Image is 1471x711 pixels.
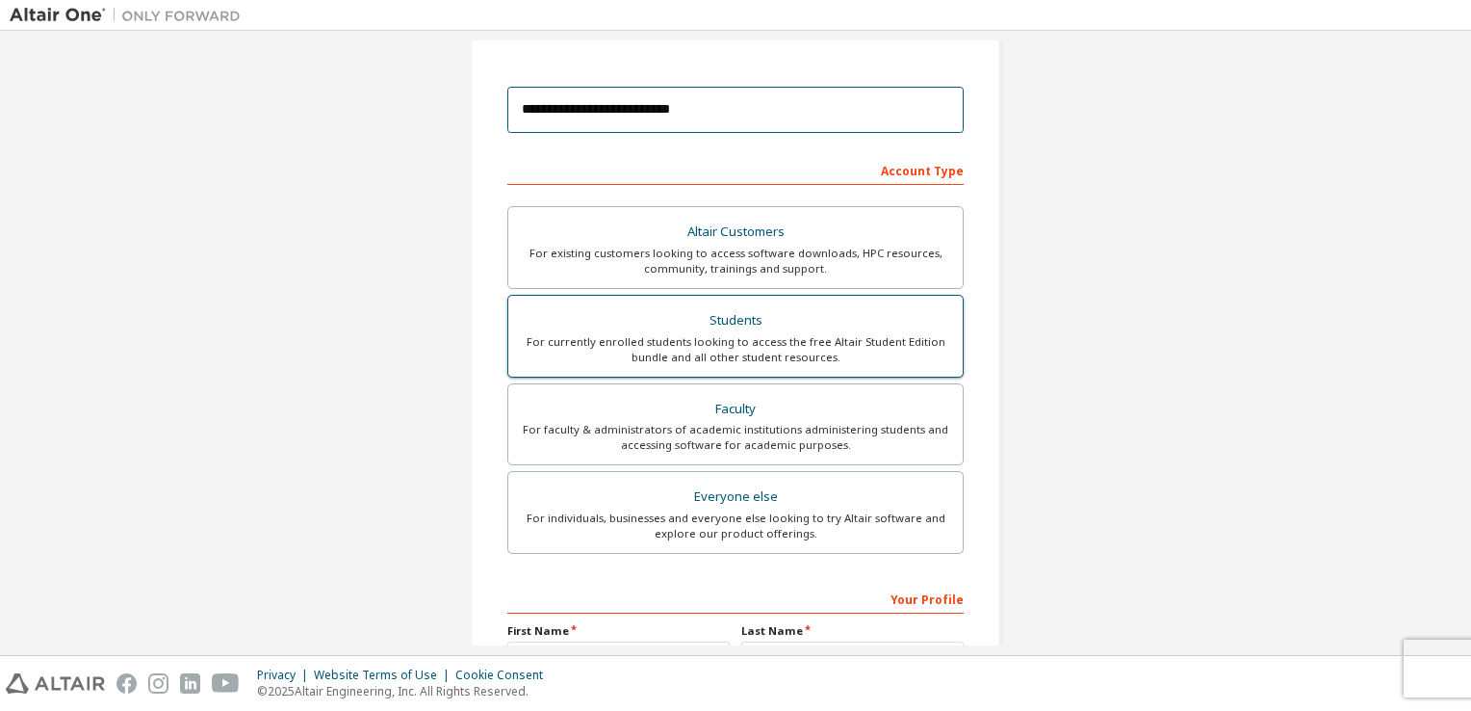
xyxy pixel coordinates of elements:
div: Cookie Consent [455,668,555,683]
div: Your Profile [507,583,964,614]
label: Last Name [741,623,964,639]
img: linkedin.svg [180,673,200,694]
div: Students [520,307,951,334]
div: Website Terms of Use [314,668,455,683]
div: Altair Customers [520,219,951,246]
label: First Name [507,623,730,639]
div: For existing customers looking to access software downloads, HPC resources, community, trainings ... [520,246,951,276]
img: facebook.svg [116,673,137,694]
img: instagram.svg [148,673,168,694]
div: Everyone else [520,484,951,511]
div: For individuals, businesses and everyone else looking to try Altair software and explore our prod... [520,511,951,541]
div: Privacy [257,668,314,683]
div: For faculty & administrators of academic institutions administering students and accessing softwa... [520,422,951,453]
div: Account Type [507,154,964,185]
img: altair_logo.svg [6,673,105,694]
img: youtube.svg [212,673,240,694]
div: For currently enrolled students looking to access the free Altair Student Edition bundle and all ... [520,334,951,365]
div: Faculty [520,396,951,423]
p: © 2025 Altair Engineering, Inc. All Rights Reserved. [257,683,555,699]
img: Altair One [10,6,250,25]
